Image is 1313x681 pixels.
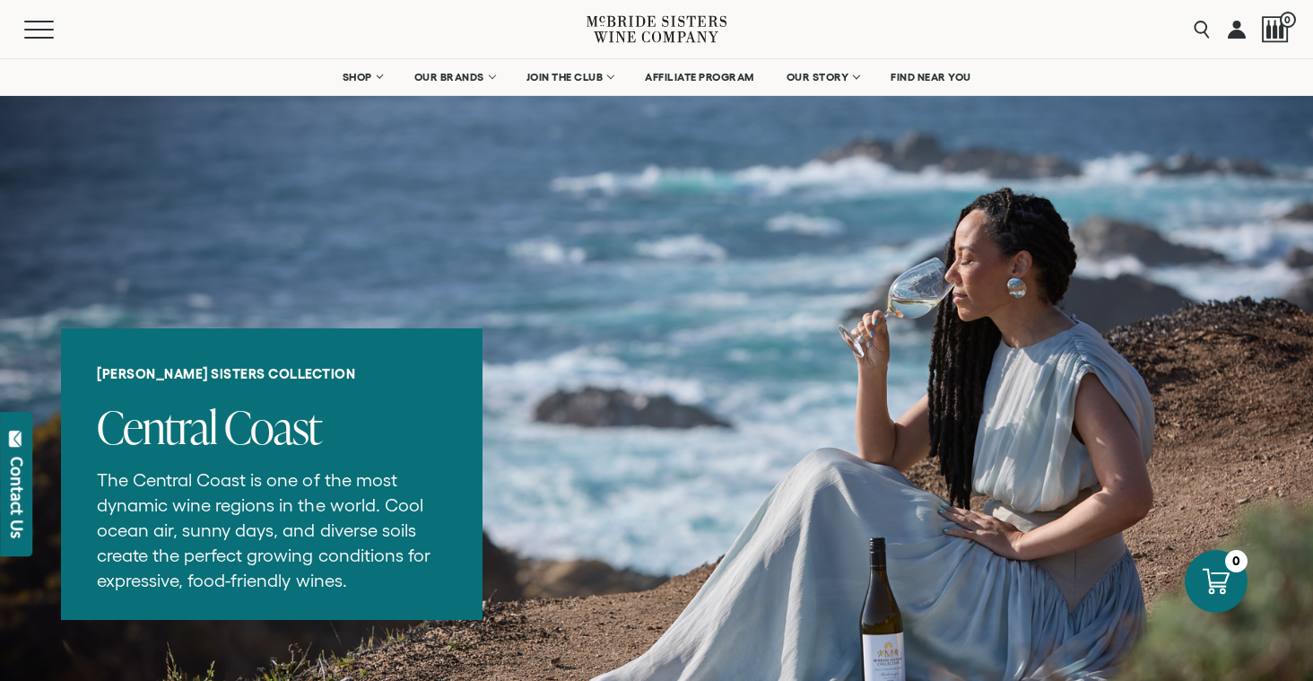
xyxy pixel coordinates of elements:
button: Mobile Menu Trigger [24,21,89,39]
span: Coast [224,396,321,458]
a: SHOP [331,59,394,95]
a: AFFILIATE PROGRAM [633,59,766,95]
a: OUR STORY [775,59,871,95]
span: AFFILIATE PROGRAM [645,71,754,83]
p: The Central Coast is one of the most dynamic wine regions in the world. Cool ocean air, sunny day... [97,467,447,593]
span: FIND NEAR YOU [891,71,971,83]
span: Central [97,396,217,458]
span: 0 [1280,12,1296,28]
span: SHOP [343,71,373,83]
span: OUR STORY [787,71,849,83]
span: JOIN THE CLUB [526,71,604,83]
div: 0 [1225,550,1248,572]
a: JOIN THE CLUB [515,59,625,95]
span: OUR BRANDS [414,71,484,83]
div: Contact Us [8,457,26,538]
a: OUR BRANDS [403,59,506,95]
h6: [PERSON_NAME] Sisters Collection [97,366,447,382]
a: FIND NEAR YOU [879,59,983,95]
